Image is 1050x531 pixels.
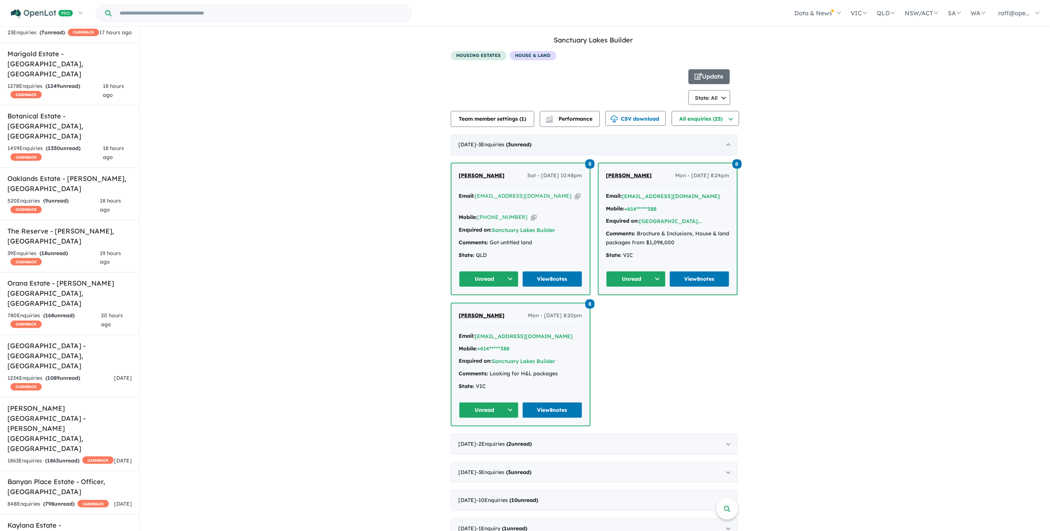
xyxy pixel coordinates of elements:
strong: ( unread) [506,141,532,148]
div: VIC [459,382,582,391]
div: Got untitled land [459,238,582,247]
strong: Mobile: [459,214,478,220]
span: CASHBACK [10,321,42,328]
span: Sat - [DATE] 10:48pm [528,171,582,180]
a: 8 [585,299,595,309]
button: [GEOGRAPHIC_DATA]... [639,217,702,225]
strong: Email: [459,193,475,199]
span: CASHBACK [10,91,42,98]
a: Sanctuary Lakes Builder [554,36,633,44]
span: House & Land [510,51,556,60]
img: download icon [611,115,618,123]
span: 10 [512,497,518,503]
button: Copy [531,213,537,221]
input: Try estate name, suburb, builder or developer [113,5,410,21]
span: - 3 Enquir ies [477,141,532,148]
strong: State: [459,383,475,389]
div: Looking for H&L packages [459,369,582,378]
strong: ( unread) [45,83,80,89]
span: - 10 Enquir ies [477,497,538,503]
span: - 3 Enquir ies [477,469,532,476]
strong: ( unread) [39,250,68,257]
button: Team member settings (1) [451,111,534,127]
strong: Email: [459,333,475,339]
span: 3 [508,141,511,148]
span: [PERSON_NAME] [606,172,652,179]
strong: ( unread) [43,312,75,319]
h5: Botanical Estate - [GEOGRAPHIC_DATA] , [GEOGRAPHIC_DATA] [7,111,132,141]
span: 9 [45,197,48,204]
span: 19 hours ago [100,250,121,265]
span: 20 hours ago [101,312,123,328]
span: CASHBACK [78,500,109,508]
a: Sanctuary Lakes Builder [492,358,556,365]
span: - 2 Enquir ies [477,441,532,447]
div: 1278 Enquir ies [7,82,103,100]
strong: State: [459,252,475,258]
span: 1350 [48,145,60,152]
strong: Comments: [606,230,636,237]
h5: Orana Estate - [PERSON_NAME][GEOGRAPHIC_DATA] , [GEOGRAPHIC_DATA] [7,278,132,308]
strong: ( unread) [45,375,80,381]
strong: Enquired on: [606,217,639,224]
button: State: All [689,90,731,105]
span: 3 [508,469,511,476]
strong: ( unread) [45,457,79,464]
a: 8 [585,159,595,169]
a: View8notes [670,271,730,287]
a: Sanctuary Lakes Builder [492,227,556,233]
span: [DATE] [114,500,132,507]
strong: ( unread) [43,197,69,204]
a: [PHONE_NUMBER] [478,214,528,220]
div: 780 Enquir ies [7,311,101,329]
strong: Mobile: [606,205,625,212]
div: [DATE] [451,434,738,455]
h5: Banyan Place Estate - Officer , [GEOGRAPHIC_DATA] [7,477,132,497]
span: 17 hours ago [99,29,132,36]
span: raff@ope... [999,9,1030,17]
span: 168 [45,312,54,319]
span: 18 [41,250,47,257]
span: 8 [733,159,742,169]
h5: [GEOGRAPHIC_DATA] - [GEOGRAPHIC_DATA] , [GEOGRAPHIC_DATA] [7,341,132,371]
h5: Oaklands Estate - [PERSON_NAME] , [GEOGRAPHIC_DATA] [7,174,132,194]
h5: The Reserve - [PERSON_NAME] , [GEOGRAPHIC_DATA] [7,226,132,246]
button: All enquiries (25) [672,111,739,126]
div: [DATE] [451,462,738,483]
button: Update [689,69,730,84]
div: Brochure & Inclusions, House & land packages from $1,098,000 [606,229,730,247]
button: [EMAIL_ADDRESS][DOMAIN_NAME] [622,193,720,200]
div: [DATE] [451,490,738,511]
a: [EMAIL_ADDRESS][DOMAIN_NAME] [475,193,572,199]
button: Sanctuary Lakes Builder [492,357,556,365]
span: CASHBACK [68,29,99,36]
div: 1863 Enquir ies [7,457,114,465]
span: housing estates [451,51,507,60]
span: CASHBACK [10,258,42,265]
span: 1 [521,115,524,122]
div: 1459 Enquir ies [7,144,103,162]
span: 798 [45,500,54,507]
strong: Enquired on: [459,357,492,364]
span: [PERSON_NAME] [459,312,505,319]
button: CSV download [605,111,666,126]
span: [DATE] [114,457,132,464]
strong: Enquired on: [459,226,492,233]
span: Mon - [DATE] 8:24pm [676,171,730,180]
button: Unread [459,402,519,418]
div: QLD [459,251,582,260]
span: [PERSON_NAME] [459,172,505,179]
strong: Mobile: [459,345,478,352]
div: 848 Enquir ies [7,500,109,509]
button: Performance [540,111,600,127]
a: View8notes [522,402,582,418]
strong: State: [606,252,622,258]
h5: Marigold Estate - [GEOGRAPHIC_DATA] , [GEOGRAPHIC_DATA] [7,49,132,79]
div: VIC [606,251,730,260]
button: Unread [606,271,666,287]
strong: ( unread) [506,469,532,476]
div: 1234 Enquir ies [7,374,114,392]
img: Openlot PRO Logo White [11,9,73,18]
img: bar-chart.svg [546,118,553,123]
